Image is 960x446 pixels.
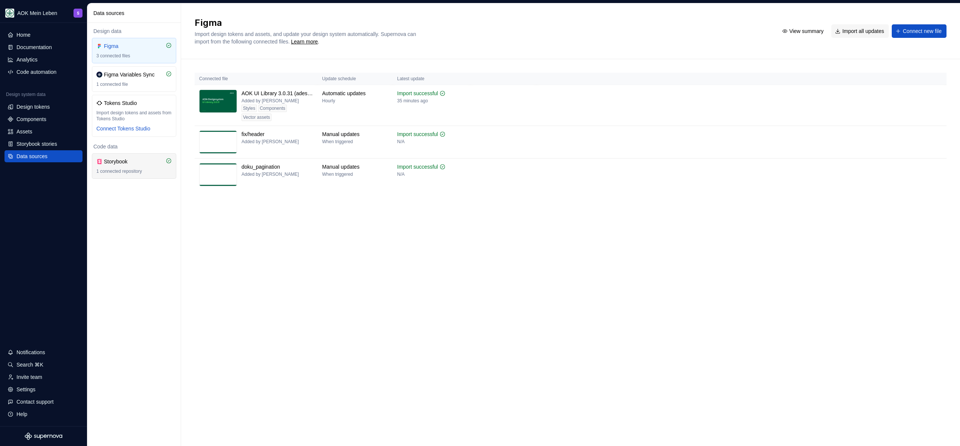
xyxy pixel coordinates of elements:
div: Design tokens [16,103,50,111]
div: Design system data [6,91,45,97]
div: Settings [16,386,36,393]
div: Design data [92,27,176,35]
button: AOK Mein LebenS [1,5,85,21]
div: Notifications [16,349,45,356]
img: df5db9ef-aba0-4771-bf51-9763b7497661.png [5,9,14,18]
span: Import design tokens and assets, and update your design system automatically. Supernova can impor... [195,31,417,45]
button: Help [4,408,82,420]
div: Components [258,105,287,112]
div: Data sources [16,153,47,160]
div: Hourly [322,98,335,104]
div: Storybook [104,158,140,165]
div: Automatic updates [322,90,366,97]
div: Home [16,31,30,39]
span: . [290,39,319,45]
a: Design tokens [4,101,82,113]
a: Home [4,29,82,41]
span: View summary [789,27,824,35]
div: When triggered [322,171,353,177]
a: Storybook1 connected repository [92,153,176,179]
div: Added by [PERSON_NAME] [241,98,299,104]
div: 1 connected file [96,81,172,87]
span: Import all updates [842,27,884,35]
a: Analytics [4,54,82,66]
h2: Figma [195,17,769,29]
div: Added by [PERSON_NAME] [241,139,299,145]
div: 35 minutes ago [397,98,428,104]
span: Connect new file [903,27,942,35]
a: Invite team [4,371,82,383]
div: Added by [PERSON_NAME] [241,171,299,177]
a: Code automation [4,66,82,78]
th: Update schedule [318,73,393,85]
div: Styles [241,105,257,112]
button: Import all updates [831,24,889,38]
div: When triggered [322,139,353,145]
div: 1 connected repository [96,168,172,174]
div: Import successful [397,90,438,97]
div: fix/header [241,130,264,138]
div: Storybook stories [16,140,57,148]
button: Search ⌘K [4,359,82,371]
div: Code data [92,143,176,150]
div: Import successful [397,163,438,171]
th: Latest update [393,73,471,85]
a: Settings [4,383,82,395]
div: Vector assets [241,114,271,121]
div: Figma Variables Sync [104,71,154,78]
a: Learn more [291,38,318,45]
div: S [77,10,79,16]
div: Documentation [16,43,52,51]
div: AOK Mein Leben [17,9,57,17]
div: Search ⌘K [16,361,43,368]
div: Assets [16,128,32,135]
div: Components [16,115,46,123]
svg: Supernova Logo [25,433,62,440]
div: N/A [397,171,405,177]
div: Import design tokens and assets from Tokens Studio [96,110,172,122]
div: Tokens Studio [104,99,140,107]
div: N/A [397,139,405,145]
button: Connect Tokens Studio [96,125,150,132]
a: Figma Variables Sync1 connected file [92,66,176,92]
a: Components [4,113,82,125]
a: Figma3 connected files [92,38,176,63]
div: AOK UI Library 3.0.31 (adesso) [241,90,313,97]
button: Contact support [4,396,82,408]
div: Manual updates [322,130,360,138]
th: Connected file [195,73,318,85]
a: Tokens StudioImport design tokens and assets from Tokens StudioConnect Tokens Studio [92,95,176,137]
div: Help [16,410,27,418]
div: 3 connected files [96,53,172,59]
div: Invite team [16,373,42,381]
button: Notifications [4,346,82,358]
a: Data sources [4,150,82,162]
div: doku_pagination [241,163,280,171]
button: Connect new file [892,24,946,38]
div: Manual updates [322,163,360,171]
div: Import successful [397,130,438,138]
a: Assets [4,126,82,138]
a: Documentation [4,41,82,53]
div: Figma [104,42,140,50]
button: View summary [778,24,829,38]
div: Contact support [16,398,54,406]
a: Storybook stories [4,138,82,150]
div: Analytics [16,56,37,63]
div: Data sources [93,9,178,17]
div: Code automation [16,68,57,76]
